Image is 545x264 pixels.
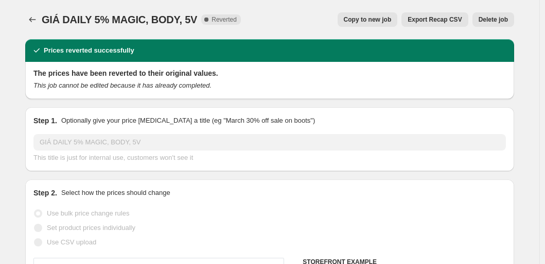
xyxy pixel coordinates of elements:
[408,15,462,24] span: Export Recap CSV
[338,12,398,27] button: Copy to new job
[25,12,40,27] button: Price change jobs
[47,224,135,232] span: Set product prices individually
[212,15,237,24] span: Reverted
[47,209,129,217] span: Use bulk price change rules
[472,12,514,27] button: Delete job
[44,45,134,56] h2: Prices reverted successfully
[33,188,57,198] h2: Step 2.
[42,14,197,25] span: GIÁ DAILY 5% MAGIC, BODY, 5V
[33,81,212,89] i: This job cannot be edited because it has already completed.
[33,154,193,161] span: This title is just for internal use, customers won't see it
[33,68,506,78] h2: The prices have been reverted to their original values.
[47,238,96,246] span: Use CSV upload
[479,15,508,24] span: Delete job
[33,115,57,126] h2: Step 1.
[344,15,392,24] span: Copy to new job
[401,12,468,27] button: Export Recap CSV
[61,188,170,198] p: Select how the prices should change
[61,115,315,126] p: Optionally give your price [MEDICAL_DATA] a title (eg "March 30% off sale on boots")
[33,134,506,151] input: 30% off holiday sale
